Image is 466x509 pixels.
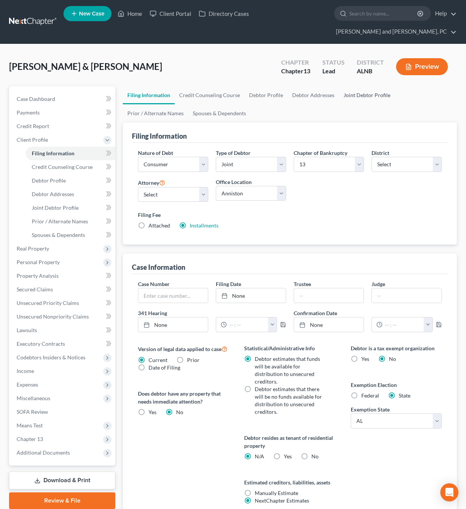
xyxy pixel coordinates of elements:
[255,356,320,385] span: Debtor estimates that funds will be available for distribution to unsecured creditors.
[17,354,85,360] span: Codebtors Insiders & Notices
[357,58,384,67] div: District
[294,149,347,157] label: Chapter of Bankruptcy
[216,288,286,303] a: None
[17,272,59,279] span: Property Analysis
[9,61,162,72] span: [PERSON_NAME] & [PERSON_NAME]
[294,288,364,303] input: --
[17,436,43,442] span: Chapter 13
[255,497,309,504] span: NextChapter Estimates
[396,58,448,75] button: Preview
[149,409,156,415] span: Yes
[294,317,364,332] a: None
[32,232,85,238] span: Spouses & Dependents
[244,434,335,450] label: Debtor resides as tenant of residential property
[26,174,115,187] a: Debtor Profile
[216,178,252,186] label: Office Location
[245,86,288,104] a: Debtor Profile
[146,7,195,20] a: Client Portal
[17,123,49,129] span: Credit Report
[114,7,146,20] a: Home
[32,191,74,197] span: Debtor Addresses
[288,86,339,104] a: Debtor Addresses
[17,96,55,102] span: Case Dashboard
[17,300,79,306] span: Unsecured Priority Claims
[303,67,310,74] span: 13
[32,177,66,184] span: Debtor Profile
[294,280,311,288] label: Trustee
[281,67,310,76] div: Chapter
[17,381,38,388] span: Expenses
[17,109,40,116] span: Payments
[349,6,418,20] input: Search by name...
[132,132,187,141] div: Filing Information
[227,317,268,332] input: -- : --
[149,364,180,371] span: Date of Filing
[9,492,115,509] a: Review & File
[255,386,322,415] span: Debtor estimates that there will be no funds available for distribution to unsecured creditors.
[11,119,115,133] a: Credit Report
[255,453,264,459] span: N/A
[176,409,183,415] span: No
[322,58,345,67] div: Status
[134,309,290,317] label: 341 Hearing
[255,490,298,496] span: Manually Estimate
[32,164,93,170] span: Credit Counseling Course
[175,86,245,104] a: Credit Counseling Course
[372,288,441,303] input: --
[11,283,115,296] a: Secured Claims
[281,58,310,67] div: Chapter
[361,356,369,362] span: Yes
[138,288,208,303] input: Enter case number...
[138,317,208,332] a: None
[17,327,37,333] span: Lawsuits
[389,356,396,362] span: No
[372,280,385,288] label: Judge
[361,392,379,399] span: Federal
[431,7,457,20] a: Help
[244,478,335,486] label: Estimated creditors, liabilities, assets
[138,178,165,187] label: Attorney
[138,390,229,405] label: Does debtor have any property that needs immediate attention?
[351,344,442,352] label: Debtor is a tax exempt organization
[11,323,115,337] a: Lawsuits
[26,201,115,215] a: Joint Debtor Profile
[138,280,170,288] label: Case Number
[332,25,457,39] a: [PERSON_NAME] and [PERSON_NAME], PC
[9,472,115,489] a: Download & Print
[351,381,442,389] label: Exemption Election
[17,313,89,320] span: Unsecured Nonpriority Claims
[11,106,115,119] a: Payments
[17,286,53,292] span: Secured Claims
[123,86,175,104] a: Filing Information
[17,245,49,252] span: Real Property
[11,92,115,106] a: Case Dashboard
[11,310,115,323] a: Unsecured Nonpriority Claims
[11,296,115,310] a: Unsecured Priority Claims
[11,337,115,351] a: Executory Contracts
[357,67,384,76] div: ALNB
[138,211,442,219] label: Filing Fee
[17,449,70,456] span: Additional Documents
[26,147,115,160] a: Filing Information
[190,222,218,229] a: Installments
[11,269,115,283] a: Property Analysis
[17,368,34,374] span: Income
[17,422,43,429] span: Means Test
[188,104,251,122] a: Spouses & Dependents
[17,408,48,415] span: SOFA Review
[79,11,104,17] span: New Case
[311,453,319,459] span: No
[32,204,79,211] span: Joint Debtor Profile
[138,344,229,353] label: Version of legal data applied to case
[290,309,446,317] label: Confirmation Date
[244,344,335,352] label: Statistical/Administrative Info
[440,483,458,501] div: Open Intercom Messenger
[216,280,241,288] label: Filing Date
[187,357,200,363] span: Prior
[11,405,115,419] a: SOFA Review
[32,218,88,224] span: Prior / Alternate Names
[322,67,345,76] div: Lead
[17,136,48,143] span: Client Profile
[372,149,389,157] label: District
[32,150,74,156] span: Filing Information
